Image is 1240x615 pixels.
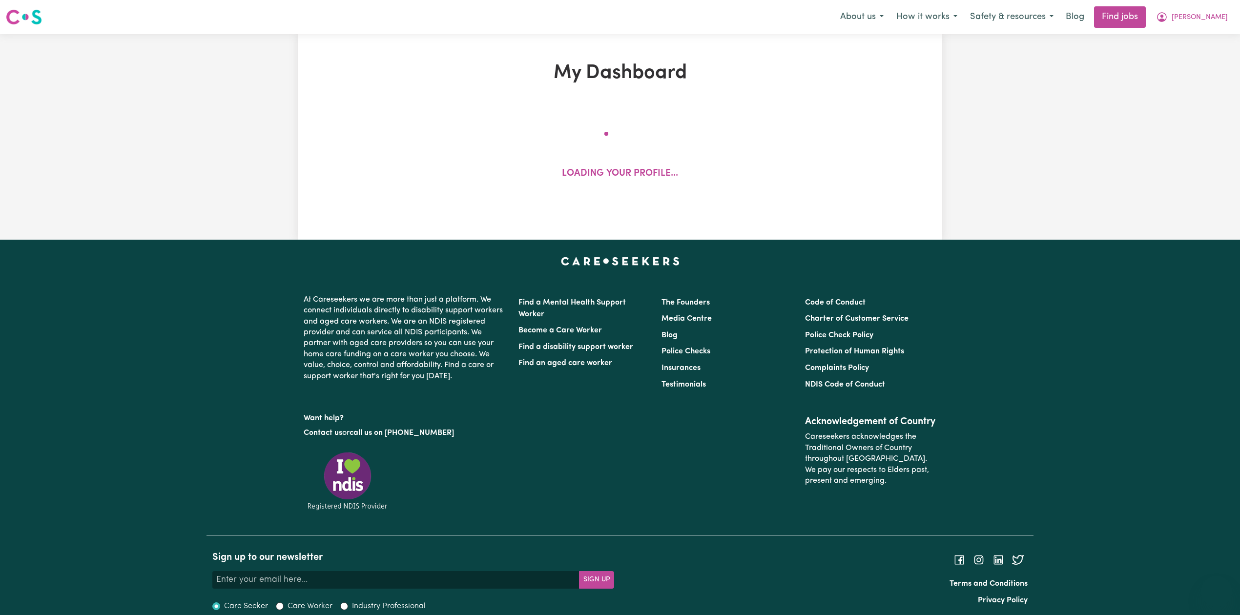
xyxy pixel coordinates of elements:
a: Find an aged care worker [518,359,612,367]
img: Registered NDIS provider [304,451,392,512]
iframe: Button to launch messaging window [1201,576,1232,607]
a: call us on [PHONE_NUMBER] [350,429,454,437]
a: Follow Careseekers on Instagram [973,556,985,564]
span: [PERSON_NAME] [1172,12,1228,23]
label: Care Worker [288,600,332,612]
p: At Careseekers we are more than just a platform. We connect individuals directly to disability su... [304,290,507,386]
a: Complaints Policy [805,364,869,372]
button: My Account [1150,7,1234,27]
a: NDIS Code of Conduct [805,381,885,389]
a: Charter of Customer Service [805,315,909,323]
h1: My Dashboard [411,61,829,85]
label: Industry Professional [352,600,426,612]
button: How it works [890,7,964,27]
img: Careseekers logo [6,8,42,26]
a: Become a Care Worker [518,327,602,334]
a: Testimonials [661,381,706,389]
a: The Founders [661,299,710,307]
a: Blog [1060,6,1090,28]
a: Terms and Conditions [950,580,1028,588]
input: Enter your email here... [212,571,579,589]
a: Protection of Human Rights [805,348,904,355]
h2: Sign up to our newsletter [212,552,614,563]
p: Loading your profile... [562,167,678,181]
a: Privacy Policy [978,596,1028,604]
a: Careseekers logo [6,6,42,28]
a: Police Checks [661,348,710,355]
a: Follow Careseekers on Facebook [953,556,965,564]
a: Careseekers home page [561,257,680,265]
a: Police Check Policy [805,331,873,339]
a: Code of Conduct [805,299,866,307]
a: Blog [661,331,678,339]
button: Safety & resources [964,7,1060,27]
button: Subscribe [579,571,614,589]
p: Want help? [304,409,507,424]
a: Find a disability support worker [518,343,633,351]
a: Find jobs [1094,6,1146,28]
p: Careseekers acknowledges the Traditional Owners of Country throughout [GEOGRAPHIC_DATA]. We pay o... [805,428,936,490]
a: Follow Careseekers on Twitter [1012,556,1024,564]
a: Insurances [661,364,701,372]
a: Follow Careseekers on LinkedIn [992,556,1004,564]
label: Care Seeker [224,600,268,612]
a: Contact us [304,429,342,437]
a: Media Centre [661,315,712,323]
a: Find a Mental Health Support Worker [518,299,626,318]
h2: Acknowledgement of Country [805,416,936,428]
p: or [304,424,507,442]
button: About us [834,7,890,27]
